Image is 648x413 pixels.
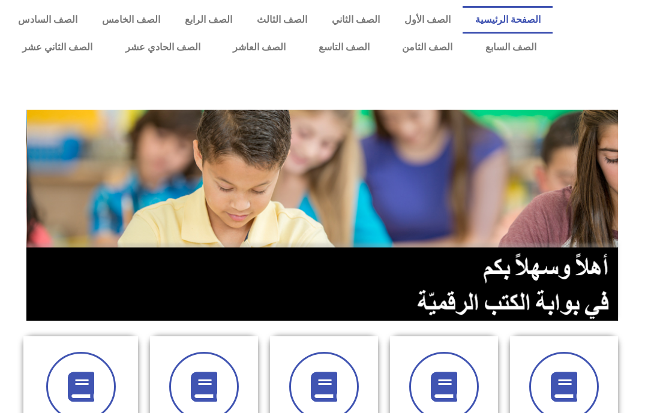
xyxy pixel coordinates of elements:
a: الصف السادس [6,6,90,34]
a: الصفحة الرئيسية [463,6,553,34]
a: الصف الثاني عشر [6,34,109,61]
a: الصف السابع [469,34,553,61]
a: الصف الخامس [90,6,173,34]
a: الصف العاشر [217,34,302,61]
a: الصف الثاني [319,6,392,34]
a: الصف الثالث [245,6,320,34]
a: الصف الرابع [173,6,245,34]
a: الصف الأول [392,6,463,34]
a: الصف الثامن [386,34,469,61]
a: الصف الحادي عشر [109,34,217,61]
a: الصف التاسع [302,34,386,61]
